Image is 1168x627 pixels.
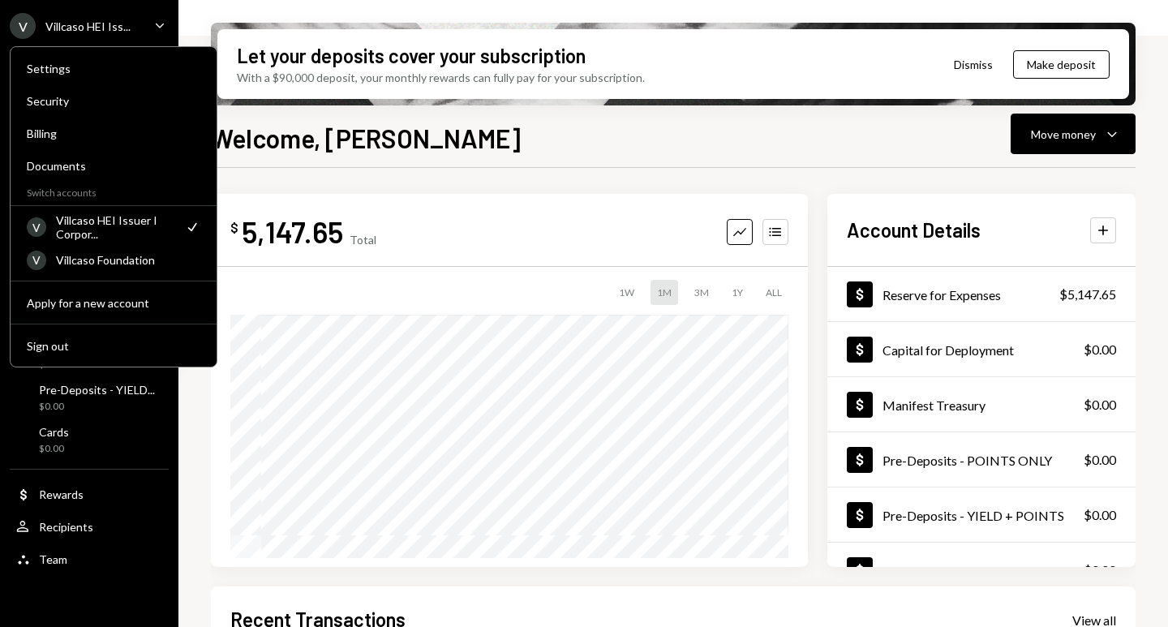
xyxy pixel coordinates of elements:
[237,69,645,86] div: With a $90,000 deposit, your monthly rewards can fully pay for your subscription.
[39,520,93,534] div: Recipients
[827,322,1136,376] a: Capital for Deployment$0.00
[39,383,155,397] div: Pre-Deposits - YIELD...
[237,42,586,69] div: Let your deposits cover your subscription
[882,397,985,413] div: Manifest Treasury
[882,287,1001,303] div: Reserve for Expenses
[27,296,200,310] div: Apply for a new account
[1084,505,1116,525] div: $0.00
[39,487,84,501] div: Rewards
[27,62,200,75] div: Settings
[847,217,981,243] h2: Account Details
[882,563,916,578] div: Cards
[688,280,715,305] div: 3M
[211,122,521,154] h1: Welcome, [PERSON_NAME]
[27,159,200,173] div: Documents
[1011,114,1136,154] button: Move money
[11,183,217,199] div: Switch accounts
[882,508,1064,523] div: Pre-Deposits - YIELD + POINTS
[827,432,1136,487] a: Pre-Deposits - POINTS ONLY$0.00
[56,253,200,267] div: Villcaso Foundation
[17,86,210,115] a: Security
[1084,395,1116,414] div: $0.00
[39,400,155,414] div: $0.00
[10,13,36,39] div: V
[934,45,1013,84] button: Dismiss
[27,339,200,353] div: Sign out
[27,94,200,108] div: Security
[10,544,169,573] a: Team
[242,213,343,250] div: 5,147.65
[827,487,1136,542] a: Pre-Deposits - YIELD + POINTS$0.00
[1084,340,1116,359] div: $0.00
[10,420,169,459] a: Cards$0.00
[230,220,238,236] div: $
[27,217,46,237] div: V
[1031,126,1096,143] div: Move money
[725,280,749,305] div: 1Y
[17,54,210,83] a: Settings
[827,543,1136,597] a: Cards$0.00
[827,267,1136,321] a: Reserve for Expenses$5,147.65
[17,332,210,361] button: Sign out
[39,552,67,566] div: Team
[56,213,174,241] div: Villcaso HEI Issuer I Corpor...
[759,280,788,305] div: ALL
[612,280,641,305] div: 1W
[10,378,169,417] a: Pre-Deposits - YIELD...$0.00
[651,280,678,305] div: 1M
[10,512,169,541] a: Recipients
[827,377,1136,432] a: Manifest Treasury$0.00
[39,425,69,439] div: Cards
[17,289,210,318] button: Apply for a new account
[45,19,131,33] div: Villcaso HEI Iss...
[27,127,200,140] div: Billing
[17,118,210,148] a: Billing
[1084,560,1116,580] div: $0.00
[350,233,376,247] div: Total
[17,245,210,274] a: VVillcaso Foundation
[10,479,169,509] a: Rewards
[1013,50,1110,79] button: Make deposit
[882,342,1014,358] div: Capital for Deployment
[1059,285,1116,304] div: $5,147.65
[17,151,210,180] a: Documents
[27,251,46,270] div: V
[1084,450,1116,470] div: $0.00
[882,453,1052,468] div: Pre-Deposits - POINTS ONLY
[39,442,69,456] div: $0.00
